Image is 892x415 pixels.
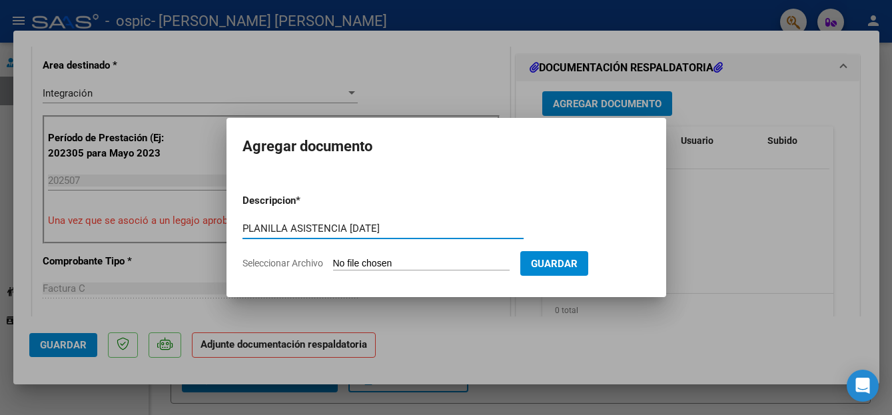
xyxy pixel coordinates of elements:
span: Seleccionar Archivo [242,258,323,268]
div: Open Intercom Messenger [847,370,879,402]
p: Descripcion [242,193,365,208]
span: Guardar [531,258,578,270]
button: Guardar [520,251,588,276]
h2: Agregar documento [242,134,650,159]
